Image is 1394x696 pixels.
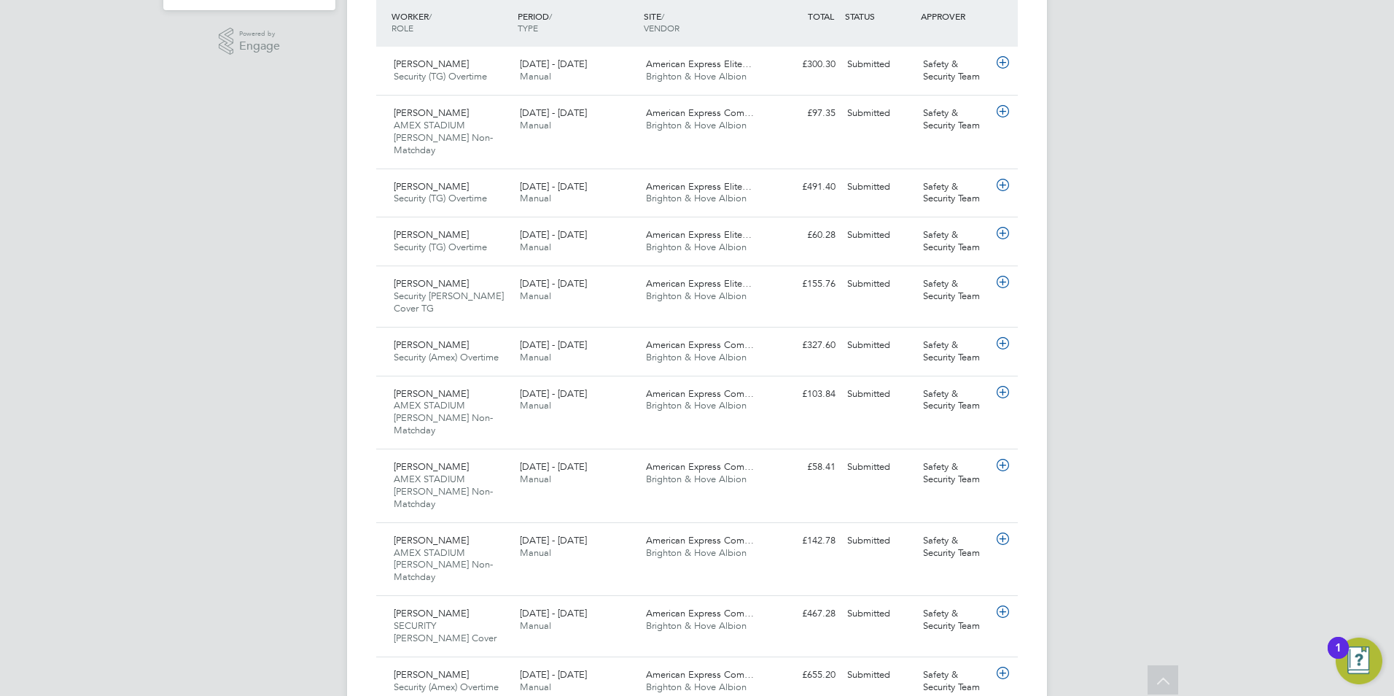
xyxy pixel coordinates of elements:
[841,602,917,626] div: Submitted
[549,10,552,22] span: /
[646,546,747,559] span: Brighton & Hove Albion
[766,53,841,77] div: £300.30
[646,119,747,131] span: Brighton & Hove Albion
[646,351,747,363] span: Brighton & Hove Albion
[394,351,499,363] span: Security (Amex) Overtime
[644,22,680,34] span: VENDOR
[520,399,551,411] span: Manual
[394,180,469,193] span: [PERSON_NAME]
[388,3,514,41] div: WORKER
[917,175,993,212] div: Safety & Security Team
[520,460,587,473] span: [DATE] - [DATE]
[808,10,834,22] span: TOTAL
[520,70,551,82] span: Manual
[520,351,551,363] span: Manual
[841,663,917,687] div: Submitted
[394,460,469,473] span: [PERSON_NAME]
[646,460,754,473] span: American Express Com…
[646,180,752,193] span: American Express Elite…
[841,333,917,357] div: Submitted
[520,228,587,241] span: [DATE] - [DATE]
[646,277,752,290] span: American Express Elite…
[518,22,538,34] span: TYPE
[520,607,587,619] span: [DATE] - [DATE]
[766,272,841,296] div: £155.76
[917,223,993,260] div: Safety & Security Team
[646,339,754,351] span: American Express Com…
[520,619,551,632] span: Manual
[917,333,993,370] div: Safety & Security Team
[394,534,469,546] span: [PERSON_NAME]
[520,339,587,351] span: [DATE] - [DATE]
[520,107,587,119] span: [DATE] - [DATE]
[646,619,747,632] span: Brighton & Hove Albion
[394,58,469,70] span: [PERSON_NAME]
[1336,638,1382,684] button: Open Resource Center, 1 new notification
[646,681,747,693] span: Brighton & Hove Albion
[917,602,993,638] div: Safety & Security Team
[394,241,487,253] span: Security (TG) Overtime
[394,107,469,119] span: [PERSON_NAME]
[841,53,917,77] div: Submitted
[520,387,587,400] span: [DATE] - [DATE]
[520,473,551,485] span: Manual
[917,101,993,138] div: Safety & Security Team
[520,668,587,681] span: [DATE] - [DATE]
[394,70,487,82] span: Security (TG) Overtime
[429,10,432,22] span: /
[766,529,841,553] div: £142.78
[646,241,747,253] span: Brighton & Hove Albion
[646,387,754,400] span: American Express Com…
[646,534,754,546] span: American Express Com…
[394,668,469,681] span: [PERSON_NAME]
[646,290,747,302] span: Brighton & Hove Albion
[917,53,993,89] div: Safety & Security Team
[766,223,841,247] div: £60.28
[1335,648,1342,667] div: 1
[394,119,493,156] span: AMEX STADIUM [PERSON_NAME] Non-Matchday
[646,70,747,82] span: Brighton & Hove Albion
[392,22,413,34] span: ROLE
[514,3,640,41] div: PERIOD
[394,387,469,400] span: [PERSON_NAME]
[766,455,841,479] div: £58.41
[520,290,551,302] span: Manual
[646,192,747,204] span: Brighton & Hove Albion
[394,399,493,436] span: AMEX STADIUM [PERSON_NAME] Non-Matchday
[520,546,551,559] span: Manual
[520,119,551,131] span: Manual
[239,28,280,40] span: Powered by
[766,663,841,687] div: £655.20
[766,333,841,357] div: £327.60
[646,58,752,70] span: American Express Elite…
[394,546,493,584] span: AMEX STADIUM [PERSON_NAME] Non-Matchday
[520,58,587,70] span: [DATE] - [DATE]
[766,602,841,626] div: £467.28
[646,228,752,241] span: American Express Elite…
[520,534,587,546] span: [DATE] - [DATE]
[646,607,754,619] span: American Express Com…
[917,455,993,492] div: Safety & Security Team
[661,10,664,22] span: /
[917,382,993,419] div: Safety & Security Team
[640,3,766,41] div: SITE
[394,619,497,644] span: SECURITY [PERSON_NAME] Cover
[219,28,281,55] a: Powered byEngage
[520,180,587,193] span: [DATE] - [DATE]
[394,277,469,290] span: [PERSON_NAME]
[841,455,917,479] div: Submitted
[520,277,587,290] span: [DATE] - [DATE]
[841,3,917,29] div: STATUS
[394,192,487,204] span: Security (TG) Overtime
[394,607,469,619] span: [PERSON_NAME]
[917,3,993,29] div: APPROVER
[520,192,551,204] span: Manual
[841,175,917,199] div: Submitted
[841,272,917,296] div: Submitted
[646,107,754,119] span: American Express Com…
[646,668,754,681] span: American Express Com…
[841,101,917,125] div: Submitted
[766,382,841,406] div: £103.84
[646,399,747,411] span: Brighton & Hove Albion
[239,40,280,53] span: Engage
